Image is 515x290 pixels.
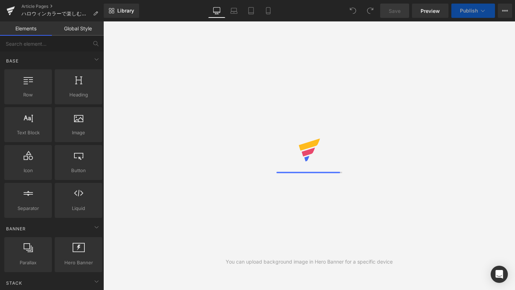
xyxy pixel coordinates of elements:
[5,280,23,286] span: Stack
[242,4,260,18] a: Tablet
[451,4,495,18] button: Publish
[260,4,277,18] a: Mobile
[498,4,512,18] button: More
[21,11,90,16] span: ハロウィンカラーで楽しむサウナグッズ特集｜オレンジ＆ブラックで“ととのう”10月
[104,4,139,18] a: New Library
[460,8,478,14] span: Publish
[225,4,242,18] a: Laptop
[52,21,104,36] a: Global Style
[5,57,19,64] span: Base
[57,167,100,174] span: Button
[6,129,50,136] span: Text Block
[412,4,448,18] a: Preview
[208,4,225,18] a: Desktop
[389,7,401,15] span: Save
[491,266,508,283] div: Open Intercom Messenger
[57,259,100,266] span: Hero Banner
[57,91,100,99] span: Heading
[117,7,134,14] span: Library
[6,205,50,212] span: Separator
[6,167,50,174] span: Icon
[6,91,50,99] span: Row
[21,4,104,9] a: Article Pages
[226,258,393,266] div: You can upload background image in Hero Banner for a specific device
[346,4,360,18] button: Undo
[57,205,100,212] span: Liquid
[5,225,26,232] span: Banner
[6,259,50,266] span: Parallax
[421,7,440,15] span: Preview
[57,129,100,136] span: Image
[363,4,377,18] button: Redo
